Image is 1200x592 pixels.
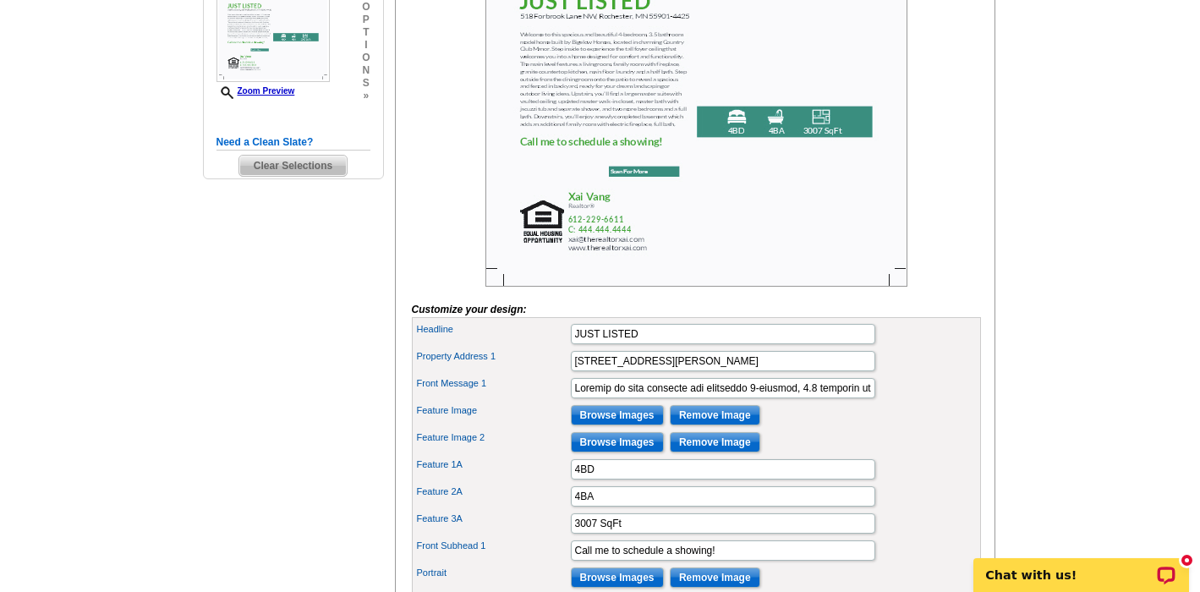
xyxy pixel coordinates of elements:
label: Feature 1A [417,458,569,472]
span: n [362,64,370,77]
label: Feature Image 2 [417,430,569,445]
span: o [362,1,370,14]
input: Remove Image [670,567,760,588]
label: Front Subhead 1 [417,539,569,553]
span: p [362,14,370,26]
label: Feature 2A [417,485,569,499]
input: Browse Images [571,567,664,588]
span: s [362,77,370,90]
label: Front Message 1 [417,376,569,391]
label: Feature Image [417,403,569,418]
input: Remove Image [670,432,760,452]
label: Property Address 1 [417,349,569,364]
i: Customize your design: [412,304,527,315]
input: Browse Images [571,432,664,452]
a: Zoom Preview [216,86,295,96]
span: t [362,26,370,39]
label: Portrait [417,566,569,580]
input: Browse Images [571,405,664,425]
label: Feature 3A [417,512,569,526]
span: Clear Selections [239,156,347,176]
label: Headline [417,322,569,337]
iframe: LiveChat chat widget [962,539,1200,592]
span: i [362,39,370,52]
h5: Need a Clean Slate? [216,134,370,151]
input: Remove Image [670,405,760,425]
span: o [362,52,370,64]
span: » [362,90,370,102]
